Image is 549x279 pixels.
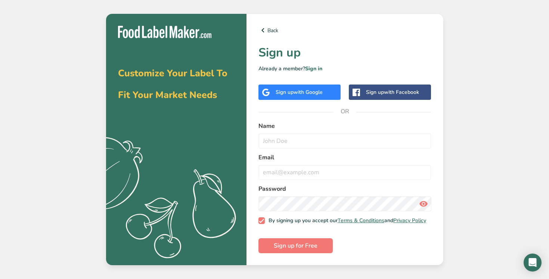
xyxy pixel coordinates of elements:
span: OR [334,100,356,123]
div: Open Intercom Messenger [524,254,542,272]
input: email@example.com [258,165,431,180]
span: By signing up you accept our and [265,217,426,224]
span: with Google [294,89,323,96]
button: Sign up for Free [258,238,333,253]
a: Back [258,26,431,35]
div: Sign up [276,88,323,96]
label: Email [258,153,431,162]
label: Name [258,122,431,131]
label: Password [258,184,431,193]
a: Privacy Policy [393,217,426,224]
span: Sign up for Free [274,241,317,250]
a: Terms & Conditions [338,217,384,224]
h1: Sign up [258,44,431,62]
span: with Facebook [384,89,419,96]
a: Sign in [305,65,322,72]
input: John Doe [258,134,431,148]
span: Customize Your Label To Fit Your Market Needs [118,67,227,101]
div: Sign up [366,88,419,96]
img: Food Label Maker [118,26,211,38]
p: Already a member? [258,65,431,73]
